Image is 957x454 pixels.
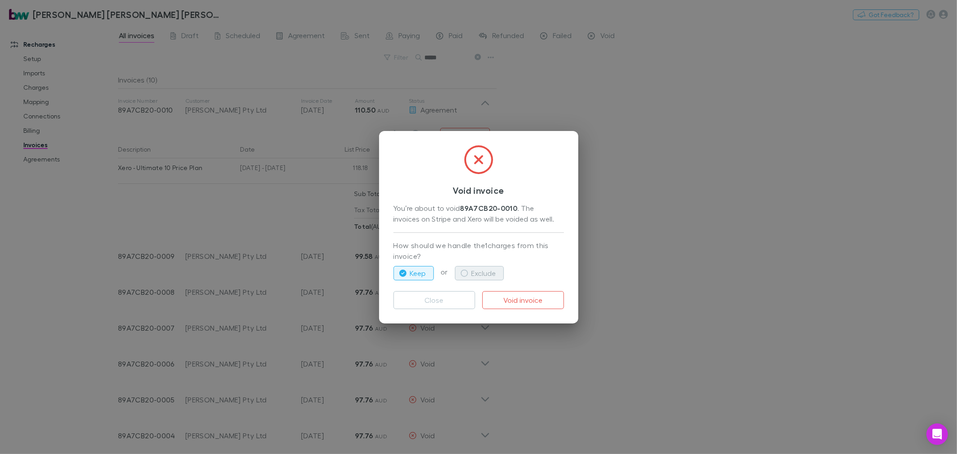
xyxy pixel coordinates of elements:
[482,291,564,309] button: Void invoice
[393,203,564,225] div: You’re about to void . The invoices on Stripe and Xero will be voided as well.
[393,266,434,280] button: Keep
[393,291,475,309] button: Close
[455,266,504,280] button: Exclude
[460,204,518,213] strong: 89A7CB20-0010
[393,185,564,196] h3: Void invoice
[393,240,564,262] p: How should we handle the 1 charges from this invoice?
[926,423,948,445] div: Open Intercom Messenger
[434,267,455,276] span: or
